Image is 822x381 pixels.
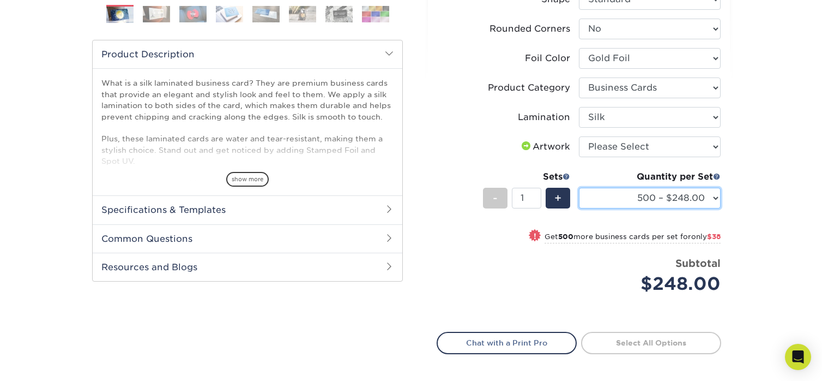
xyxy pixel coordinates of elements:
a: Chat with a Print Pro [437,332,577,354]
h2: Specifications & Templates [93,195,402,224]
strong: 500 [558,233,573,241]
span: ! [534,230,536,242]
h2: Product Description [93,40,402,68]
div: Quantity per Set [579,170,721,183]
span: + [554,190,561,206]
img: Business Cards 07 [325,6,353,22]
div: Open Intercom Messenger [785,344,811,370]
div: $248.00 [587,271,721,297]
img: Business Cards 03 [179,6,207,22]
img: Business Cards 04 [216,6,243,22]
div: Foil Color [525,52,570,65]
img: Business Cards 08 [362,6,389,22]
img: Business Cards 06 [289,6,316,22]
div: Lamination [518,111,570,124]
img: Business Cards 02 [143,6,170,22]
div: Rounded Corners [489,22,570,35]
span: - [493,190,498,206]
img: Business Cards 05 [252,6,280,22]
h2: Resources and Blogs [93,253,402,281]
span: only [691,233,721,241]
iframe: Google Customer Reviews [3,348,93,377]
h2: Common Questions [93,224,402,253]
a: Select All Options [581,332,721,354]
strong: Subtotal [675,257,721,269]
p: What is a silk laminated business card? They are premium business cards that provide an elegant a... [101,78,394,255]
span: show more [226,172,269,187]
img: Business Cards 01 [106,1,134,28]
small: Get more business cards per set for [545,233,721,243]
div: Product Category [488,81,570,94]
span: $38 [707,233,721,241]
div: Sets [483,170,570,183]
div: Artwork [519,140,570,153]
